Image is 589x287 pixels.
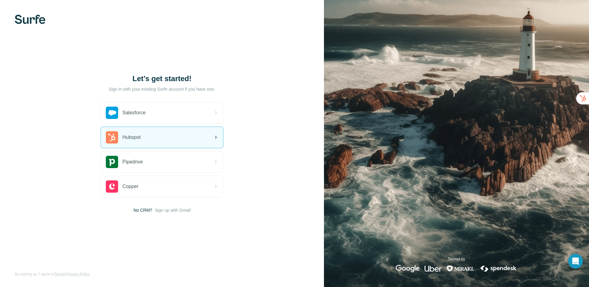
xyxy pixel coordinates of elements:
a: Terms [54,272,64,276]
span: By signing up, I agree to & [15,271,90,277]
img: hubspot's logo [106,131,118,143]
img: pipedrive's logo [106,156,118,168]
img: google's logo [396,265,420,272]
span: Copper [122,183,138,190]
a: Privacy Policy [67,272,90,276]
button: Sign up with Gmail [155,207,191,213]
p: Sign in with your existing Surfe account if you have one. [109,86,215,92]
img: mirakl's logo [446,265,475,272]
span: Hubspot [122,134,141,141]
span: Salesforce [122,109,146,116]
span: No CRM? [133,207,152,213]
img: Surfe's logo [15,15,45,24]
span: Pipedrive [122,158,143,166]
img: uber's logo [425,265,441,272]
img: spendesk's logo [479,265,518,272]
p: Trusted by [448,256,465,262]
div: Open Intercom Messenger [568,254,583,269]
img: salesforce's logo [106,107,118,119]
h1: Let’s get started! [101,74,223,84]
img: copper's logo [106,180,118,193]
